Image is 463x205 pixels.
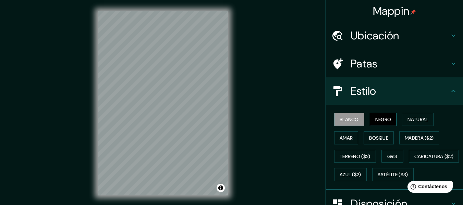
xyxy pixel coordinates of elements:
[402,178,455,197] iframe: Lanzador de widgets de ayuda
[334,150,376,163] button: Terreno ($2)
[364,131,394,144] button: Bosque
[340,135,353,141] font: Amar
[414,153,454,159] font: Caricatura ($2)
[340,172,361,178] font: Azul ($2)
[381,150,403,163] button: Gris
[351,28,399,43] font: Ubicación
[334,131,358,144] button: Amar
[370,113,397,126] button: Negro
[326,77,463,105] div: Estilo
[340,153,370,159] font: Terreno ($2)
[217,184,225,192] button: Activar o desactivar atribución
[369,135,388,141] font: Bosque
[405,135,434,141] font: Madera ($2)
[373,4,410,18] font: Mappin
[387,153,398,159] font: Gris
[378,172,408,178] font: Satélite ($3)
[372,168,414,181] button: Satélite ($3)
[340,116,359,123] font: Blanco
[375,116,391,123] font: Negro
[409,150,459,163] button: Caricatura ($2)
[326,22,463,49] div: Ubicación
[334,113,364,126] button: Blanco
[98,11,228,195] canvas: Mapa
[411,9,416,15] img: pin-icon.png
[351,56,378,71] font: Patas
[351,84,376,98] font: Estilo
[407,116,428,123] font: Natural
[399,131,439,144] button: Madera ($2)
[402,113,434,126] button: Natural
[326,50,463,77] div: Patas
[334,168,367,181] button: Azul ($2)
